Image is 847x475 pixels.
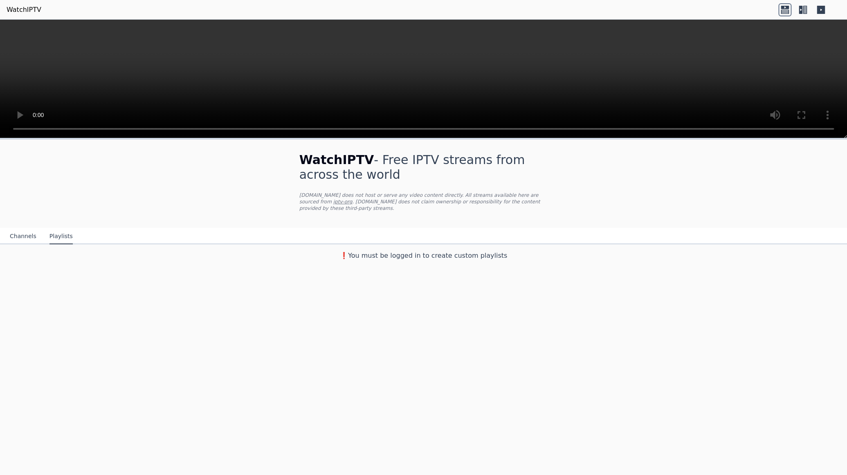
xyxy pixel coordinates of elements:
h3: ❗️You must be logged in to create custom playlists [286,251,561,261]
a: WatchIPTV [7,5,41,15]
h1: - Free IPTV streams from across the world [299,153,548,182]
p: [DOMAIN_NAME] does not host or serve any video content directly. All streams available here are s... [299,192,548,212]
button: Channels [10,229,36,244]
button: Playlists [49,229,73,244]
span: WatchIPTV [299,153,374,167]
a: iptv-org [333,199,353,205]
